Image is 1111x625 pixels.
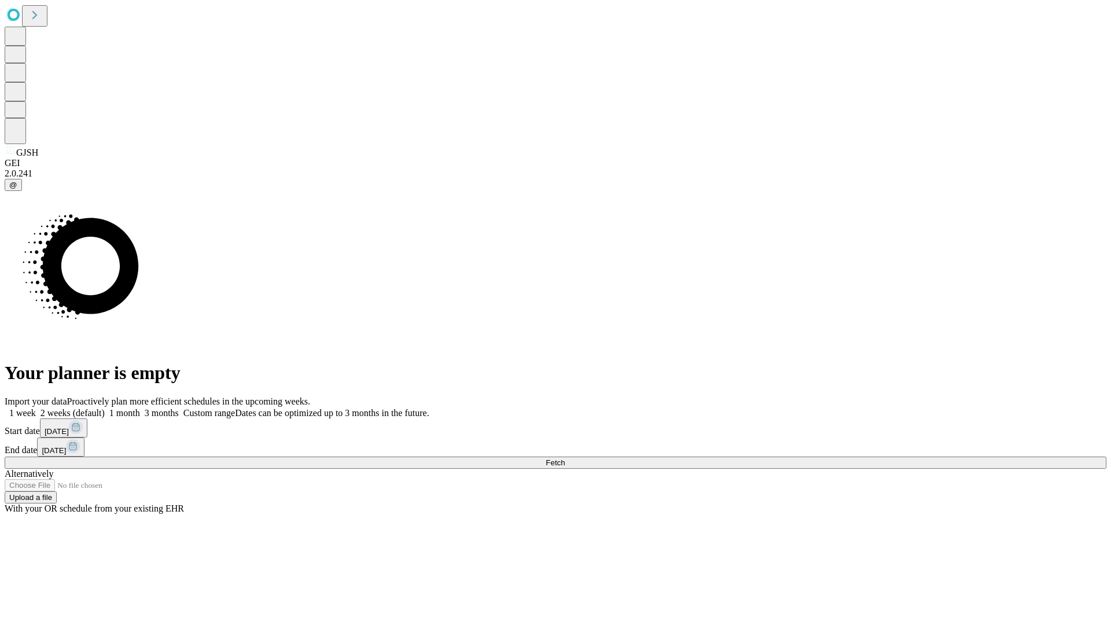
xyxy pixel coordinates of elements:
div: 2.0.241 [5,168,1106,179]
button: Fetch [5,457,1106,469]
button: @ [5,179,22,191]
span: 3 months [145,408,179,418]
div: End date [5,437,1106,457]
span: @ [9,181,17,189]
button: [DATE] [37,437,84,457]
button: Upload a file [5,491,57,503]
span: 2 weeks (default) [41,408,105,418]
span: Proactively plan more efficient schedules in the upcoming weeks. [67,396,310,406]
span: Dates can be optimized up to 3 months in the future. [235,408,429,418]
span: Alternatively [5,469,53,479]
span: [DATE] [45,427,69,436]
span: With your OR schedule from your existing EHR [5,503,184,513]
h1: Your planner is empty [5,362,1106,384]
div: GEI [5,158,1106,168]
div: Start date [5,418,1106,437]
span: [DATE] [42,446,66,455]
span: Custom range [183,408,235,418]
span: Import your data [5,396,67,406]
span: 1 month [109,408,140,418]
span: GJSH [16,148,38,157]
button: [DATE] [40,418,87,437]
span: 1 week [9,408,36,418]
span: Fetch [546,458,565,467]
